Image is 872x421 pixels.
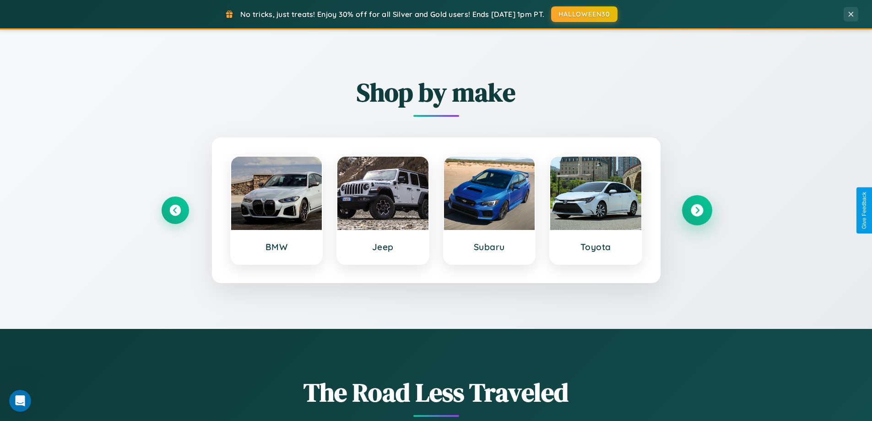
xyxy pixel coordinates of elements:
button: HALLOWEEN30 [551,6,617,22]
h2: Shop by make [162,75,711,110]
h3: BMW [240,241,313,252]
div: Give Feedback [861,192,867,229]
iframe: Intercom live chat [9,390,31,412]
h3: Jeep [347,241,419,252]
h3: Toyota [559,241,632,252]
h3: Subaru [453,241,526,252]
span: No tricks, just treats! Enjoy 30% off for all Silver and Gold users! Ends [DATE] 1pm PT. [240,10,544,19]
h1: The Road Less Traveled [162,375,711,410]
